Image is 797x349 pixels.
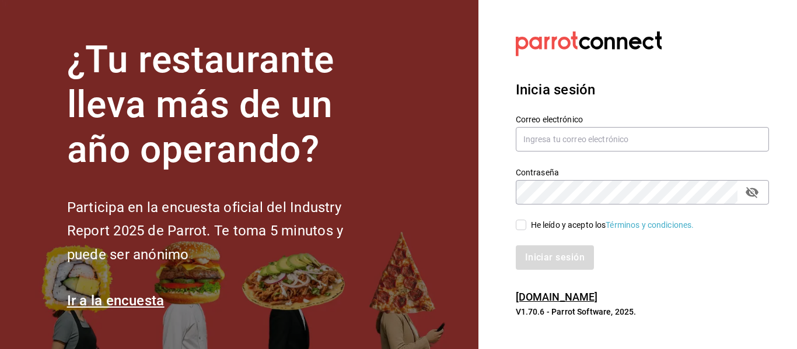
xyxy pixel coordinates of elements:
label: Contraseña [516,168,769,177]
input: Ingresa tu correo electrónico [516,127,769,151]
a: Términos y condiciones. [606,220,694,230]
h1: ¿Tu restaurante lleva más de un año operando? [67,38,382,172]
label: Correo electrónico [516,115,769,124]
a: [DOMAIN_NAME] [516,291,598,303]
h2: Participa en la encuesta oficial del Industry Report 2025 de Parrot. Te toma 5 minutos y puede se... [67,196,382,267]
p: V1.70.6 - Parrot Software, 2025. [516,306,769,318]
a: Ir a la encuesta [67,292,165,309]
div: He leído y acepto los [531,219,694,231]
h3: Inicia sesión [516,79,769,100]
button: passwordField [742,182,762,202]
